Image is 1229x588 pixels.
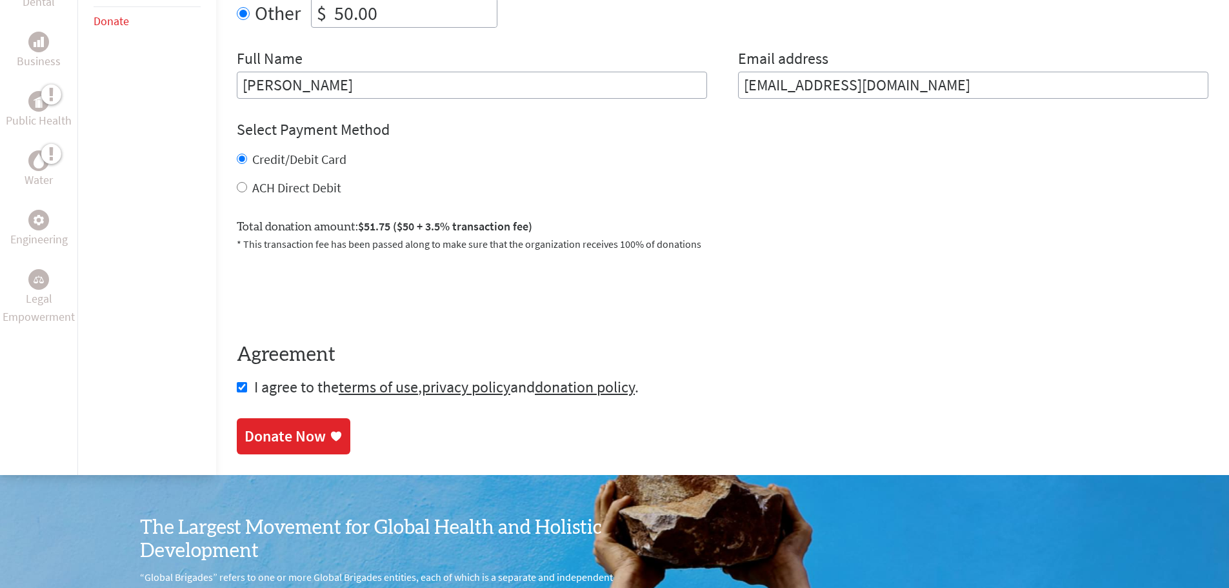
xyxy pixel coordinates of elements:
div: Water [28,150,49,171]
div: Donate Now [245,426,326,447]
a: privacy policy [422,377,510,397]
input: Your Email [738,72,1208,99]
a: Donate [94,14,129,28]
div: Legal Empowerment [28,269,49,290]
a: Donate Now [237,418,350,454]
p: Public Health [6,112,72,130]
li: Donate [94,7,201,35]
label: ACH Direct Debit [252,179,341,196]
h4: Select Payment Method [237,119,1208,140]
a: Public HealthPublic Health [6,91,72,130]
img: Water [34,154,44,168]
a: Legal EmpowermentLegal Empowerment [3,269,75,326]
p: * This transaction fee has been passed along to make sure that the organization receives 100% of ... [237,236,1208,252]
label: Total donation amount: [237,218,532,236]
p: Legal Empowerment [3,290,75,326]
a: WaterWater [25,150,53,189]
span: $51.75 ($50 + 3.5% transaction fee) [358,219,532,234]
label: Credit/Debit Card [252,151,346,167]
div: Engineering [28,210,49,230]
p: Business [17,52,61,70]
img: Business [34,37,44,47]
a: EngineeringEngineering [10,210,68,248]
input: Enter Full Name [237,72,707,99]
a: BusinessBusiness [17,32,61,70]
div: Public Health [28,91,49,112]
label: Email address [738,48,828,72]
div: Business [28,32,49,52]
h4: Agreement [237,343,1208,367]
iframe: reCAPTCHA [237,267,433,318]
img: Legal Empowerment [34,276,44,283]
p: Engineering [10,230,68,248]
img: Public Health [34,95,44,108]
label: Full Name [237,48,303,72]
a: terms of use [339,377,418,397]
h3: The Largest Movement for Global Health and Holistic Development [140,516,615,563]
img: Engineering [34,215,44,225]
p: Water [25,171,53,189]
a: donation policy [535,377,635,397]
span: I agree to the , and . [254,377,639,397]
